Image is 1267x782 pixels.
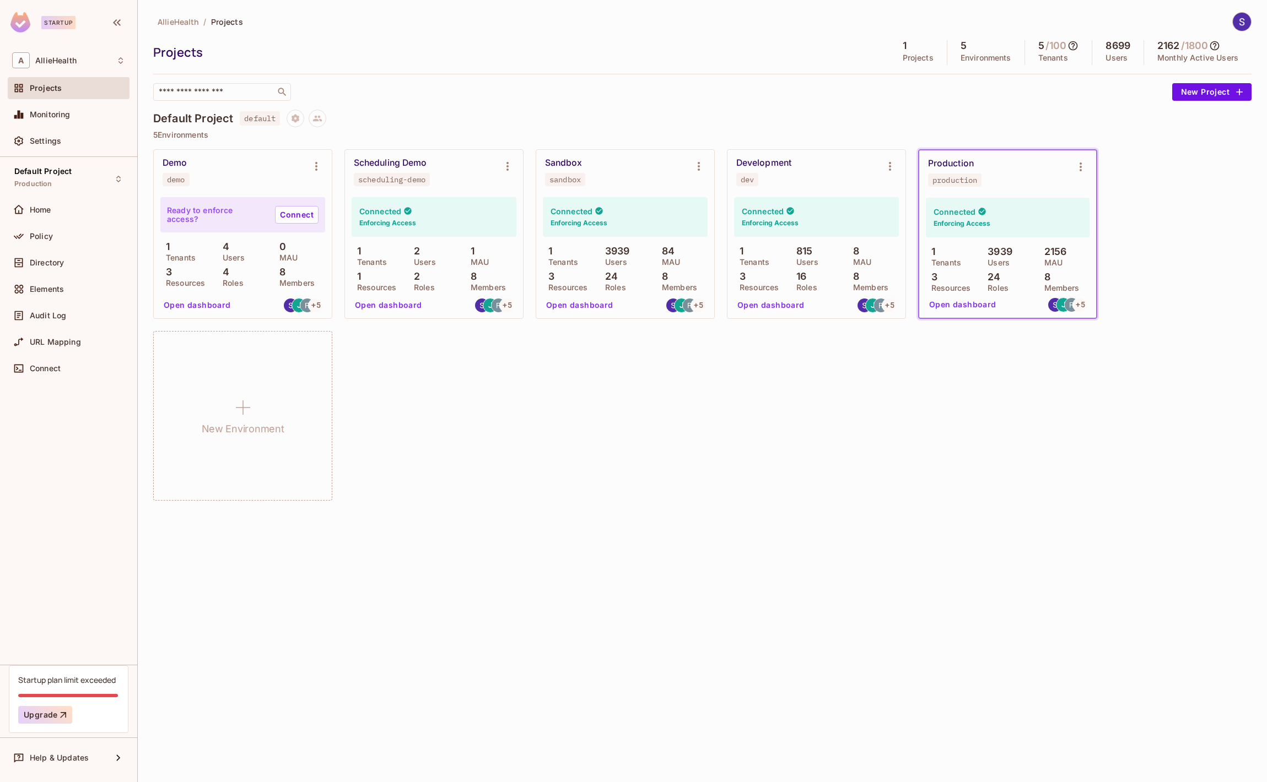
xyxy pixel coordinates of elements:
[543,271,554,282] p: 3
[300,298,314,312] img: rodrigo@alliehealth.com
[14,180,52,188] span: Production
[14,167,72,176] span: Default Project
[352,283,396,292] p: Resources
[928,158,974,169] div: Production
[408,271,420,282] p: 2
[600,246,630,257] p: 3939
[551,206,592,216] h4: Connected
[465,258,489,267] p: MAU
[1233,13,1251,31] img: Stephen Morrison
[791,246,813,257] p: 815
[408,258,436,267] p: Users
[153,44,884,61] div: Projects
[736,158,791,169] div: Development
[848,283,888,292] p: Members
[926,284,971,292] p: Resources
[275,206,319,224] a: Connect
[543,246,552,257] p: 1
[791,283,817,292] p: Roles
[551,218,607,228] h6: Enforcing Access
[203,17,206,27] li: /
[734,283,779,292] p: Resources
[30,311,66,320] span: Audit Log
[688,155,710,177] button: Environment settings
[30,258,64,267] span: Directory
[656,246,675,257] p: 84
[926,246,935,257] p: 1
[903,40,907,51] h5: 1
[1039,271,1050,283] p: 8
[858,298,871,312] img: stephen@alliehealth.com
[733,296,809,314] button: Open dashboard
[287,115,304,126] span: Project settings
[1065,298,1079,312] img: rodrigo@alliehealth.com
[734,246,743,257] p: 1
[167,175,185,184] div: demo
[656,283,697,292] p: Members
[879,155,901,177] button: Environment settings
[492,298,505,312] img: rodrigo@alliehealth.com
[982,258,1010,267] p: Users
[982,284,1009,292] p: Roles
[791,271,806,282] p: 16
[932,176,977,184] div: production
[666,298,680,312] img: stephen@alliehealth.com
[352,258,387,267] p: Tenants
[311,301,320,309] span: + 5
[305,155,327,177] button: Environment settings
[1048,298,1062,312] img: stephen@alliehealth.com
[1106,40,1130,51] h5: 8699
[1070,156,1092,178] button: Environment settings
[359,206,401,216] h4: Connected
[408,246,420,257] p: 2
[925,296,1001,313] button: Open dashboard
[734,258,769,267] p: Tenants
[18,675,116,685] div: Startup plan limit exceeded
[982,271,1000,283] p: 24
[30,137,61,145] span: Settings
[408,283,435,292] p: Roles
[274,241,286,252] p: 0
[41,16,76,29] div: Startup
[885,301,894,309] span: + 5
[202,421,284,437] h1: New Environment
[848,258,871,267] p: MAU
[167,206,266,224] p: Ready to enforce access?
[352,246,361,257] p: 1
[934,207,975,217] h4: Connected
[545,158,583,169] div: Sandbox
[465,246,475,257] p: 1
[1157,40,1180,51] h5: 2162
[354,158,427,169] div: Scheduling Demo
[30,110,71,119] span: Monitoring
[1039,246,1067,257] p: 2156
[741,175,754,184] div: dev
[1181,40,1209,51] h5: / 1800
[12,52,30,68] span: A
[240,111,280,126] span: default
[297,301,301,309] span: J
[30,232,53,241] span: Policy
[791,258,818,267] p: Users
[274,279,315,287] p: Members
[926,271,937,283] p: 3
[30,285,64,294] span: Elements
[542,296,618,314] button: Open dashboard
[10,12,30,32] img: SReyMgAAAABJRU5ErkJggg==
[217,241,229,252] p: 4
[217,253,245,262] p: Users
[465,283,506,292] p: Members
[1061,301,1066,308] span: J
[742,206,784,216] h4: Connected
[274,267,285,278] p: 8
[1106,53,1128,62] p: Users
[1076,301,1085,308] span: + 5
[600,271,618,282] p: 24
[549,175,581,184] div: sandbox
[351,296,427,314] button: Open dashboard
[600,258,627,267] p: Users
[497,155,519,177] button: Environment settings
[35,56,77,65] span: Workspace: AllieHealth
[18,706,72,724] button: Upgrade
[217,267,229,278] p: 4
